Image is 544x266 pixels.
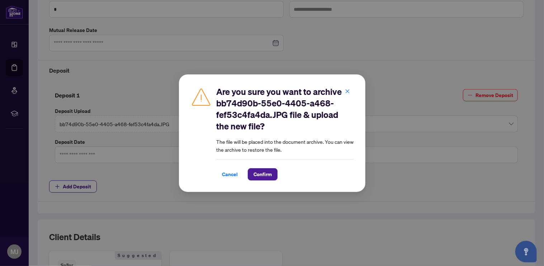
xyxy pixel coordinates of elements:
span: close [345,88,350,93]
h2: Are you sure you want to archive bb74d90b-55e0-4405-a468-fef53c4fa4da.JPG file & upload the new f... [216,86,354,132]
img: Caution Icon [190,86,212,107]
span: Cancel [222,169,238,180]
button: Confirm [248,168,278,180]
div: The file will be placed into the document archive. You can view the archive to restore the file. [216,86,354,180]
span: Confirm [254,169,272,180]
button: Cancel [216,168,243,180]
button: Open asap [515,241,537,262]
